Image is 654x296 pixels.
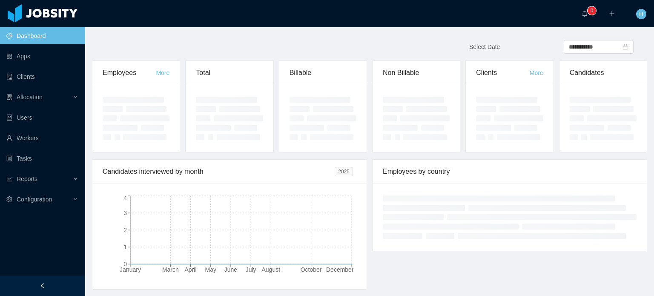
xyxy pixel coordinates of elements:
[6,129,78,147] a: icon: userWorkers
[123,244,127,250] tspan: 1
[224,266,238,273] tspan: June
[123,261,127,267] tspan: 0
[123,195,127,201] tspan: 4
[17,175,37,182] span: Reports
[609,11,615,17] i: icon: plus
[6,109,78,126] a: icon: robotUsers
[6,27,78,44] a: icon: pie-chartDashboard
[335,167,353,176] span: 2025
[469,43,500,50] span: Select Date
[6,176,12,182] i: icon: line-chart
[246,266,256,273] tspan: July
[6,68,78,85] a: icon: auditClients
[476,61,529,85] div: Clients
[570,61,637,85] div: Candidates
[162,266,179,273] tspan: March
[6,196,12,202] i: icon: setting
[103,61,156,85] div: Employees
[120,266,141,273] tspan: January
[6,94,12,100] i: icon: solution
[185,266,197,273] tspan: April
[582,11,588,17] i: icon: bell
[383,61,450,85] div: Non Billable
[383,160,637,184] div: Employees by country
[639,9,643,19] span: H
[326,266,354,273] tspan: December
[123,210,127,216] tspan: 3
[290,61,356,85] div: Billable
[17,196,52,203] span: Configuration
[103,160,335,184] div: Candidates interviewed by month
[530,69,543,76] a: More
[622,44,628,50] i: icon: calendar
[17,94,43,101] span: Allocation
[6,150,78,167] a: icon: profileTasks
[588,6,596,15] sup: 0
[205,266,216,273] tspan: May
[196,61,263,85] div: Total
[301,266,322,273] tspan: October
[6,48,78,65] a: icon: appstoreApps
[156,69,169,76] a: More
[261,266,280,273] tspan: August
[123,227,127,233] tspan: 2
